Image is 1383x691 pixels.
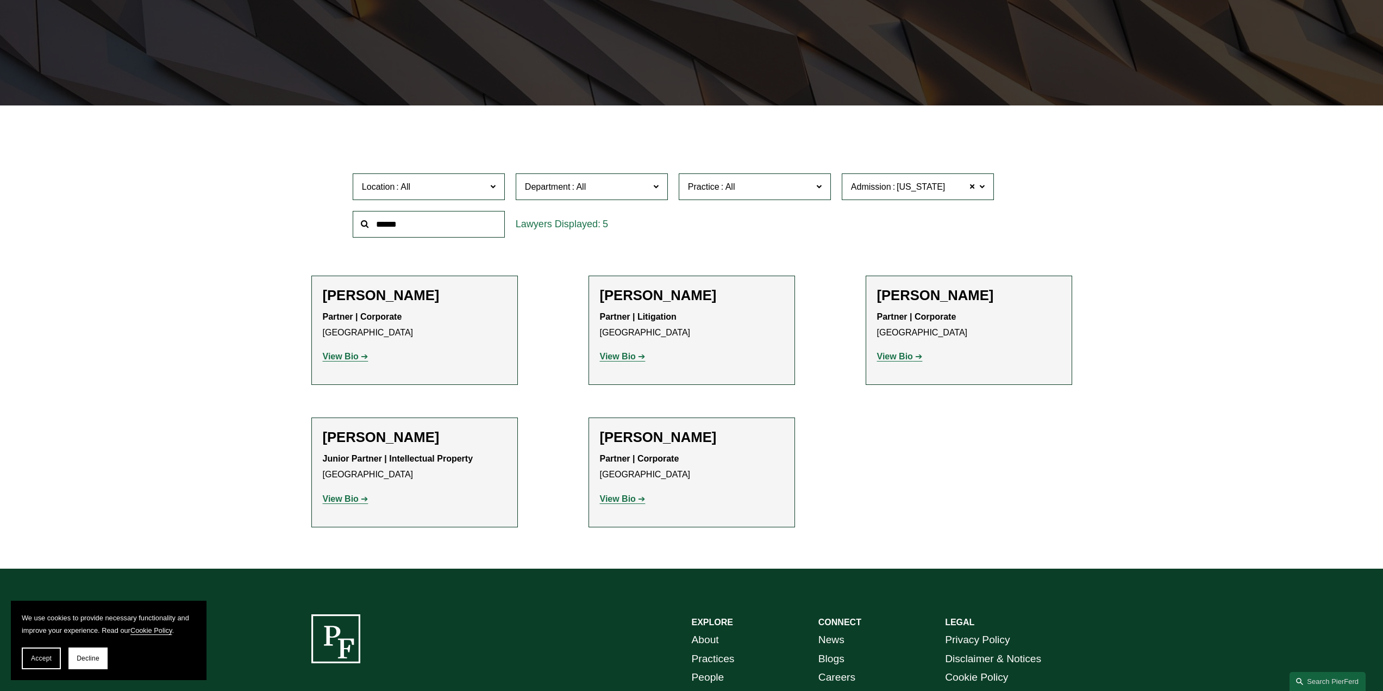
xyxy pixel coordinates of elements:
button: Accept [22,648,61,669]
a: Careers [818,668,855,687]
p: [GEOGRAPHIC_DATA] [877,309,1061,341]
span: Department [525,182,571,191]
a: Cookie Policy [945,668,1008,687]
button: Decline [68,648,108,669]
a: View Bio [323,352,368,361]
strong: Junior Partner | Intellectual Property [323,454,473,463]
span: Decline [77,655,99,662]
strong: EXPLORE [692,618,733,627]
strong: View Bio [600,352,636,361]
strong: CONNECT [818,618,861,627]
a: View Bio [600,494,646,503]
h2: [PERSON_NAME] [877,287,1061,304]
strong: Partner | Corporate [877,312,956,321]
a: Cookie Policy [130,626,172,634]
strong: View Bio [600,494,636,503]
a: About [692,631,719,650]
a: People [692,668,724,687]
p: We use cookies to provide necessary functionality and improve your experience. Read our . [22,612,196,637]
span: 5 [603,219,608,229]
a: Search this site [1290,672,1366,691]
strong: LEGAL [945,618,974,627]
section: Cookie banner [11,601,206,680]
a: View Bio [877,352,923,361]
strong: Partner | Corporate [600,454,679,463]
strong: View Bio [323,494,359,503]
strong: View Bio [323,352,359,361]
p: [GEOGRAPHIC_DATA] [600,451,784,483]
p: [GEOGRAPHIC_DATA] [323,309,506,341]
a: Privacy Policy [945,631,1010,650]
strong: View Bio [877,352,913,361]
span: Location [362,182,395,191]
span: Practice [688,182,719,191]
a: View Bio [323,494,368,503]
h2: [PERSON_NAME] [600,429,784,446]
strong: Partner | Corporate [323,312,402,321]
strong: Partner | Litigation [600,312,677,321]
a: News [818,631,844,650]
a: Disclaimer & Notices [945,650,1041,669]
span: Accept [31,655,52,662]
span: [US_STATE] [897,180,945,194]
a: Practices [692,650,735,669]
h2: [PERSON_NAME] [323,429,506,446]
a: Blogs [818,650,844,669]
a: View Bio [600,352,646,361]
p: [GEOGRAPHIC_DATA] [600,309,784,341]
h2: [PERSON_NAME] [323,287,506,304]
p: [GEOGRAPHIC_DATA] [323,451,506,483]
span: Admission [851,182,891,191]
h2: [PERSON_NAME] [600,287,784,304]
